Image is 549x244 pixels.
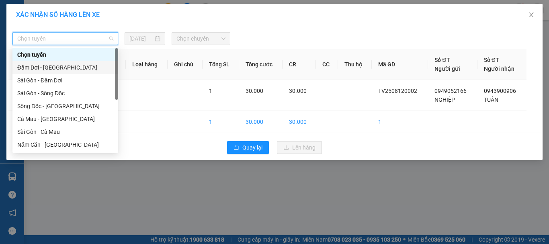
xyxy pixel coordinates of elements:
[434,66,460,72] span: Người gửi
[484,66,514,72] span: Người nhận
[16,11,100,18] span: XÁC NHẬN SỐ HÀNG LÊN XE
[277,141,322,154] button: uploadLên hàng
[434,96,455,103] span: NGHIỆP
[203,49,239,80] th: Tổng SL
[17,115,113,123] div: Cà Mau - [GEOGRAPHIC_DATA]
[8,49,34,80] th: STT
[4,28,153,38] li: 02839.63.63.63
[484,96,498,103] span: TUẤN
[239,49,283,80] th: Tổng cước
[17,102,113,111] div: Sông Đốc - [GEOGRAPHIC_DATA]
[246,88,263,94] span: 30.000
[227,141,269,154] button: rollbackQuay lại
[378,88,417,94] span: TV2508120002
[126,49,168,80] th: Loại hàng
[520,4,543,27] button: Close
[283,111,316,133] td: 30.000
[203,111,239,133] td: 1
[234,145,239,151] span: rollback
[17,127,113,136] div: Sài Gòn - Cà Mau
[12,125,118,138] div: Sài Gòn - Cà Mau
[316,49,338,80] th: CC
[46,5,114,15] b: [PERSON_NAME]
[4,50,90,81] b: GỬI : Văn phòng [PERSON_NAME]
[12,113,118,125] div: Cà Mau - Sài Gòn
[289,88,307,94] span: 30.000
[12,61,118,74] div: Đầm Dơi - Sài Gòn
[129,34,153,43] input: 12/08/2025
[372,111,428,133] td: 1
[168,49,203,80] th: Ghi chú
[17,50,113,59] div: Chọn tuyến
[4,18,153,28] li: 85 [PERSON_NAME]
[338,49,372,80] th: Thu hộ
[239,111,283,133] td: 30.000
[12,48,118,61] div: Chọn tuyến
[17,33,113,45] span: Chọn tuyến
[242,143,262,152] span: Quay lại
[17,140,113,149] div: Năm Căn - [GEOGRAPHIC_DATA]
[12,74,118,87] div: Sài Gòn - Đầm Dơi
[283,49,316,80] th: CR
[434,57,450,63] span: Số ĐT
[46,19,53,26] span: environment
[372,49,428,80] th: Mã GD
[484,88,516,94] span: 0943900906
[528,12,535,18] span: close
[176,33,226,45] span: Chọn chuyến
[17,89,113,98] div: Sài Gòn - Sông Đốc
[12,138,118,151] div: Năm Căn - Sài Gòn
[12,100,118,113] div: Sông Đốc - Sài Gòn
[434,88,467,94] span: 0949052166
[12,87,118,100] div: Sài Gòn - Sông Đốc
[484,57,499,63] span: Số ĐT
[17,76,113,85] div: Sài Gòn - Đầm Dơi
[46,29,53,36] span: phone
[209,88,212,94] span: 1
[8,80,34,111] td: 1
[17,63,113,72] div: Đầm Dơi - [GEOGRAPHIC_DATA]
